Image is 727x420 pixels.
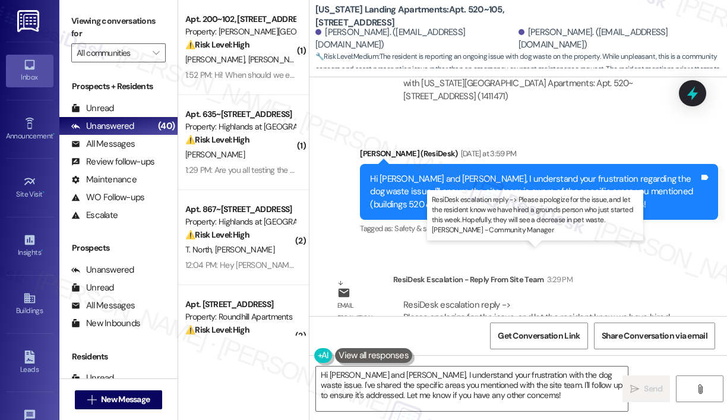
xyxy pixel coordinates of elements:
div: All Messages [71,138,135,150]
i:  [630,384,639,394]
span: : The resident is reporting an ongoing issue with dog waste on the property. While unpleasant, th... [315,50,727,102]
div: [PERSON_NAME]. ([EMAIL_ADDRESS][DOMAIN_NAME]) [519,26,719,52]
div: 3:29 PM [544,273,573,286]
div: Apt. [STREET_ADDRESS] [185,298,295,311]
span: Send [644,383,662,395]
div: Hi [PERSON_NAME] and [PERSON_NAME], I understand your frustration regarding the dog waste issue. ... [370,173,699,211]
span: Share Conversation via email [602,330,707,342]
div: Tagged as: [360,220,718,237]
button: New Message [75,390,163,409]
div: [PERSON_NAME] (ResiDesk) [360,147,718,164]
div: Residents [59,350,178,363]
a: Site Visit • [6,172,53,204]
a: Inbox [6,55,53,87]
div: (40) [155,117,178,135]
div: Property: [PERSON_NAME][GEOGRAPHIC_DATA] [185,26,295,38]
div: Maintenance [71,173,137,186]
div: Apt. 635~[STREET_ADDRESS] [185,108,295,121]
strong: ⚠️ Risk Level: High [185,324,249,335]
label: Viewing conversations for [71,12,166,43]
span: T. North [185,244,215,255]
div: Apt. 200~102, [STREET_ADDRESS][PERSON_NAME] [185,13,295,26]
div: Review follow-ups [71,156,154,168]
button: Share Conversation via email [594,323,715,349]
div: Email escalation reply [337,299,384,337]
span: Get Conversation Link [498,330,580,342]
strong: ⚠️ Risk Level: High [185,229,249,240]
strong: 🔧 Risk Level: Medium [315,52,378,61]
a: Buildings [6,288,53,320]
i:  [696,384,704,394]
div: Unanswered [71,264,134,276]
span: Safety & security [394,223,448,233]
div: Unread [71,102,114,115]
div: [PERSON_NAME]. ([EMAIL_ADDRESS][DOMAIN_NAME]) [315,26,516,52]
div: Prospects + Residents [59,80,178,93]
button: Send [622,375,670,402]
span: • [53,130,55,138]
div: WO Follow-ups [71,191,144,204]
span: [PERSON_NAME] [215,244,274,255]
i:  [153,48,159,58]
span: [PERSON_NAME] [248,54,308,65]
p: ResiDesk escalation reply -> Please apologize for the issue, and let the resident know we have hi... [432,195,639,236]
div: Unanswered [71,120,134,132]
b: [US_STATE] Landing Apartments: Apt. 520~105, [STREET_ADDRESS] [315,4,553,29]
span: [PERSON_NAME] [185,149,245,160]
i:  [87,395,96,405]
div: All Messages [71,299,135,312]
button: Get Conversation Link [490,323,587,349]
span: New Message [101,393,150,406]
div: ResiDesk Escalation - Reply From Site Team [393,273,685,290]
div: New Inbounds [71,317,140,330]
div: 1:52 PM: Hi! When should we expect to have these spiders removed? Nervous the eggs will hatch soon [185,70,538,80]
div: Apt. 867~[STREET_ADDRESS] [185,203,295,216]
a: Leads [6,347,53,379]
span: [PERSON_NAME] [185,54,248,65]
div: Unread [71,282,114,294]
a: Insights • [6,230,53,262]
div: ResiDesk escalation reply -> Please apologize for the issue, and let the resident know we have hi... [403,299,669,349]
div: Subject: [ResiDesk Escalation] (High risk) - Action Needed (Concern Regarding Dog Waste at [US_ST... [403,52,675,103]
textarea: Hi [PERSON_NAME] and [PERSON_NAME], I understand your frustration with the dog waste issue. I've ... [316,367,628,411]
span: • [41,247,43,255]
div: Property: Highlands at [GEOGRAPHIC_DATA] Apartments [185,121,295,133]
div: Property: Roundhill Apartments [185,311,295,323]
span: • [43,188,45,197]
strong: ⚠️ Risk Level: High [185,39,249,50]
img: ResiDesk Logo [17,10,42,32]
div: Prospects [59,242,178,254]
strong: ⚠️ Risk Level: High [185,134,249,145]
input: All communities [77,43,147,62]
div: [DATE] at 3:59 PM [458,147,517,160]
div: 1:29 PM: Are you all testing the fire alarms? Building 635 apt 301 it keeps going off [185,165,462,175]
div: Property: Highlands at [GEOGRAPHIC_DATA] Apartments [185,216,295,228]
div: Unread [71,372,114,384]
div: Escalate [71,209,118,222]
